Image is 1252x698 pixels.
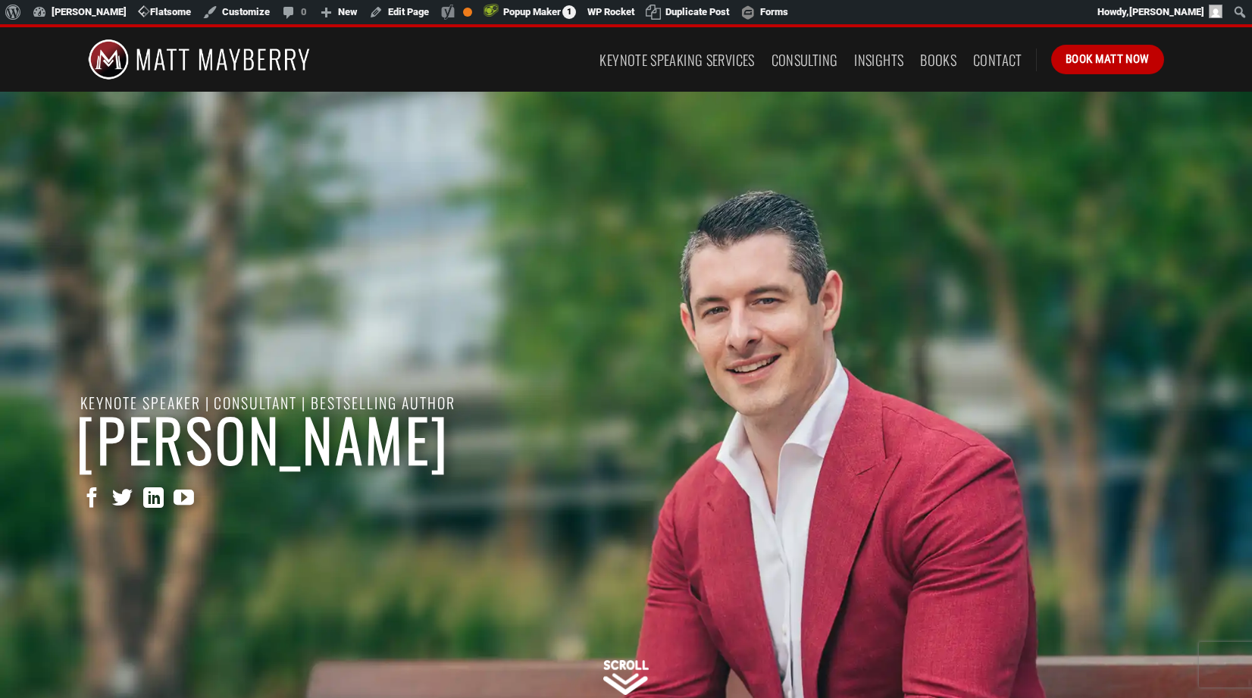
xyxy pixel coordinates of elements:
a: Keynote Speaking Services [599,46,754,74]
a: Follow on LinkedIn [143,488,164,511]
strong: [PERSON_NAME] [77,396,450,481]
a: Contact [973,46,1022,74]
img: Scroll Down [603,660,649,695]
a: Follow on YouTube [174,488,194,511]
a: Book Matt Now [1051,45,1164,74]
a: Follow on Twitter [112,488,133,511]
div: OK [463,8,472,17]
span: [PERSON_NAME] [1129,6,1204,17]
span: 1 [562,5,576,19]
a: Books [920,46,956,74]
span: Keynote Speaker | Consultant | Bestselling Author [77,391,455,414]
a: Consulting [772,46,838,74]
a: Follow on Facebook [82,488,102,511]
a: Insights [854,46,903,74]
span: Book Matt Now [1066,50,1150,68]
img: Matt Mayberry [88,27,310,92]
